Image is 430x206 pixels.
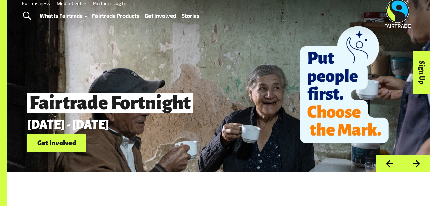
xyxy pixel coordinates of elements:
[92,11,139,21] a: Fairtrade Products
[403,155,430,172] button: Next
[145,11,176,21] a: Get Involved
[57,0,86,6] a: Media Centre
[27,134,86,152] a: Get Involved
[40,11,87,21] a: What is Fairtrade
[27,119,344,132] p: [DATE] - [DATE]
[182,11,199,21] a: Stories
[93,0,126,6] a: Partners Log In
[27,93,193,113] span: Fairtrade Fortnight
[18,7,35,24] a: Toggle Search
[22,0,50,6] a: For business
[376,155,403,172] button: Previous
